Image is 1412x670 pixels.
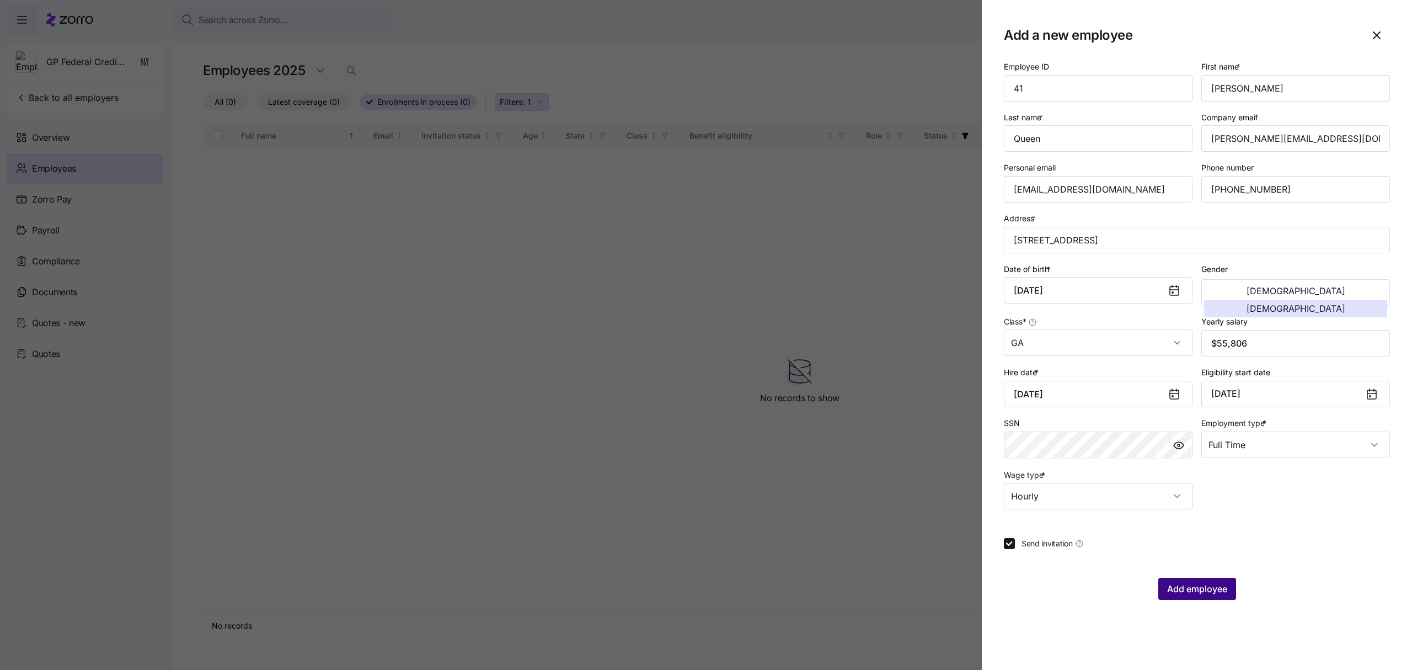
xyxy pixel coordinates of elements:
[1201,176,1390,203] input: Phone number
[1158,578,1236,600] button: Add employee
[1201,381,1390,407] button: [DATE]
[1004,316,1026,327] span: Class *
[1004,263,1053,275] label: Date of birth
[1201,330,1390,357] input: Yearly salary
[1004,277,1192,304] input: MM/DD/YYYY
[1004,26,1355,44] h1: Add a new employee
[1004,483,1192,509] input: Select wage type
[1201,316,1248,328] label: Yearly salary
[1004,329,1192,356] input: Class
[1247,286,1345,295] span: [DEMOGRAPHIC_DATA]
[1201,417,1269,429] label: Employment type
[1201,162,1254,174] label: Phone number
[1201,75,1390,102] input: First name
[1201,366,1270,379] label: Eligibility start date
[1004,366,1041,379] label: Hire date
[1201,61,1243,73] label: First name
[1004,469,1047,481] label: Wage type
[1004,111,1045,124] label: Last name
[1004,125,1192,152] input: Last name
[1004,212,1038,225] label: Address
[1247,304,1345,313] span: [DEMOGRAPHIC_DATA]
[1167,582,1227,595] span: Add employee
[1201,432,1390,458] input: Select employment type
[1201,263,1228,275] label: Gender
[1004,227,1390,253] input: Address
[1201,125,1390,152] input: Company email
[1004,381,1192,407] input: MM/DD/YYYY
[1004,162,1056,174] label: Personal email
[1004,61,1049,73] label: Employee ID
[1021,538,1073,549] span: Send invitation
[1004,176,1192,203] input: Personal email
[1004,417,1020,429] label: SSN
[1004,75,1192,102] input: Employee ID
[1201,111,1261,124] label: Company email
